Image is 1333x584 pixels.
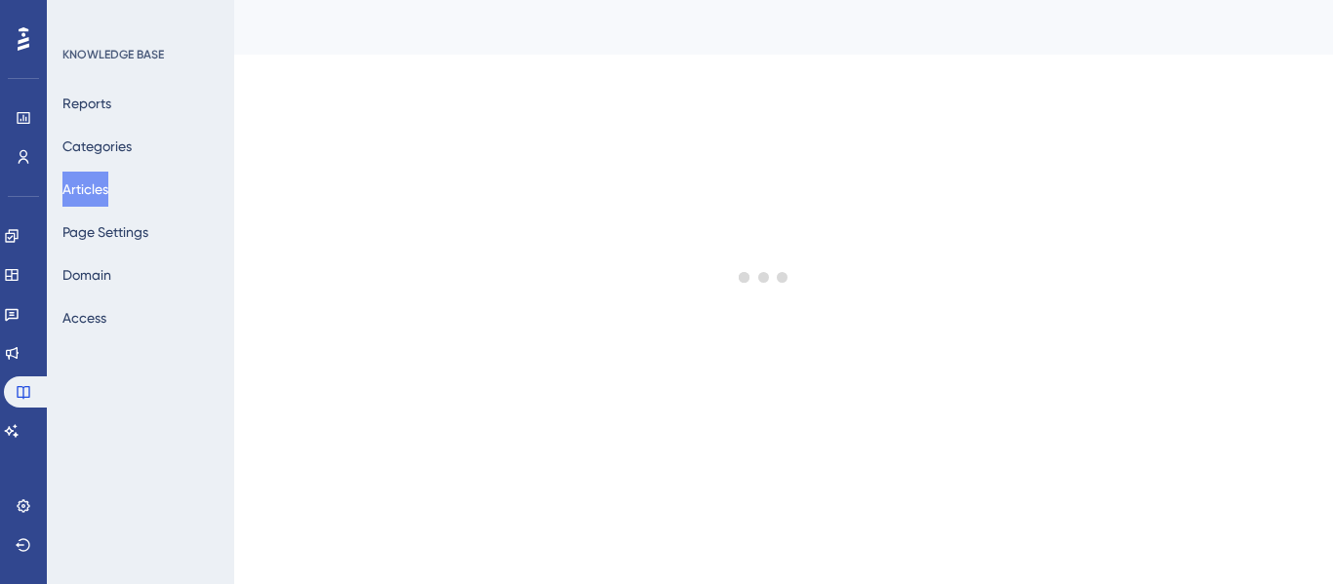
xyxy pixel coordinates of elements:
[62,172,108,207] button: Articles
[62,86,111,121] button: Reports
[62,129,132,164] button: Categories
[62,47,164,62] div: KNOWLEDGE BASE
[62,214,148,250] button: Page Settings
[62,300,106,335] button: Access
[62,257,111,292] button: Domain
